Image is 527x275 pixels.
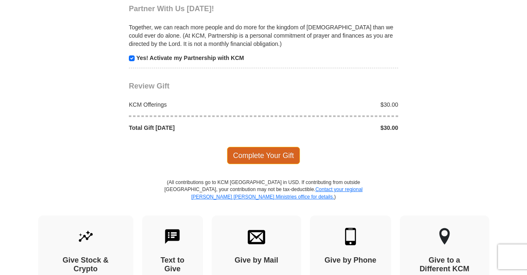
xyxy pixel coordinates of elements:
h4: Give Stock & Crypto [53,256,119,274]
p: Together, we can reach more people and do more for the kingdom of [DEMOGRAPHIC_DATA] than we coul... [129,23,398,48]
span: Review Gift [129,82,169,90]
div: Total Gift [DATE] [125,124,264,132]
img: mobile.svg [342,228,359,245]
h4: Give by Mail [226,256,287,265]
span: Complete Your Gift [227,147,300,164]
div: $30.00 [263,100,403,109]
img: give-by-stock.svg [77,228,94,245]
img: other-region [439,228,450,245]
p: (All contributions go to KCM [GEOGRAPHIC_DATA] in USD. If contributing from outside [GEOGRAPHIC_D... [164,179,363,215]
div: $30.00 [263,124,403,132]
img: text-to-give.svg [164,228,181,245]
div: KCM Offerings [125,100,264,109]
span: Partner With Us [DATE]! [129,5,214,13]
h4: Text to Give [157,256,189,274]
strong: Yes! Activate my Partnership with KCM [136,55,244,61]
a: Contact your regional [PERSON_NAME] [PERSON_NAME] Ministries office for details. [191,187,363,199]
h4: Give by Phone [324,256,377,265]
img: envelope.svg [248,228,265,245]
